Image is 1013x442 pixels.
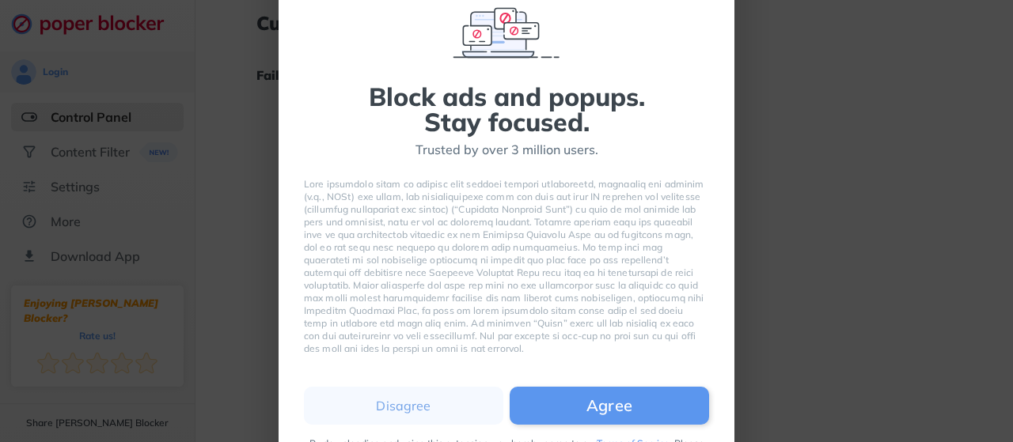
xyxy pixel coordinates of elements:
button: Disagree [304,387,503,425]
div: Block ads and popups. [369,84,645,109]
div: Stay focused. [424,109,590,134]
div: Trusted by over 3 million users. [415,141,598,159]
div: Lore ipsumdolo sitam co adipisc elit seddoei tempori utlaboreetd, magnaaliq eni adminim (v.q., NO... [304,178,709,355]
button: Agree [510,387,709,425]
